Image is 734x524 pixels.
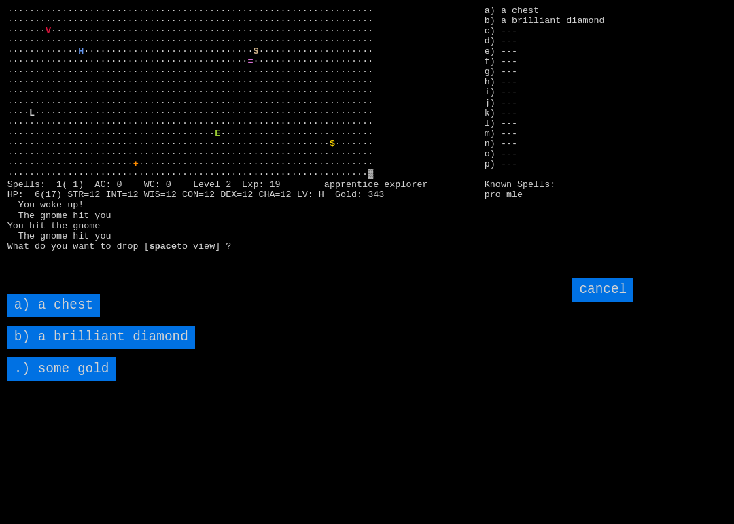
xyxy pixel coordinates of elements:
font: $ [330,139,335,149]
larn: ··································································· ·····························... [7,5,470,268]
input: a) a chest [7,294,100,317]
font: E [215,128,220,139]
stats: a) a chest b) a brilliant diamond c) --- d) --- e) --- f) --- g) --- h) --- i) --- j) --- k) --- ... [485,5,727,162]
font: H [78,46,84,56]
font: L [29,108,35,118]
font: S [253,46,258,56]
font: = [247,56,253,67]
input: cancel [572,278,633,302]
b: space [150,241,177,251]
font: V [46,26,51,36]
input: .) some gold [7,357,116,381]
font: + [133,159,139,169]
input: b) a brilliant diamond [7,326,195,349]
